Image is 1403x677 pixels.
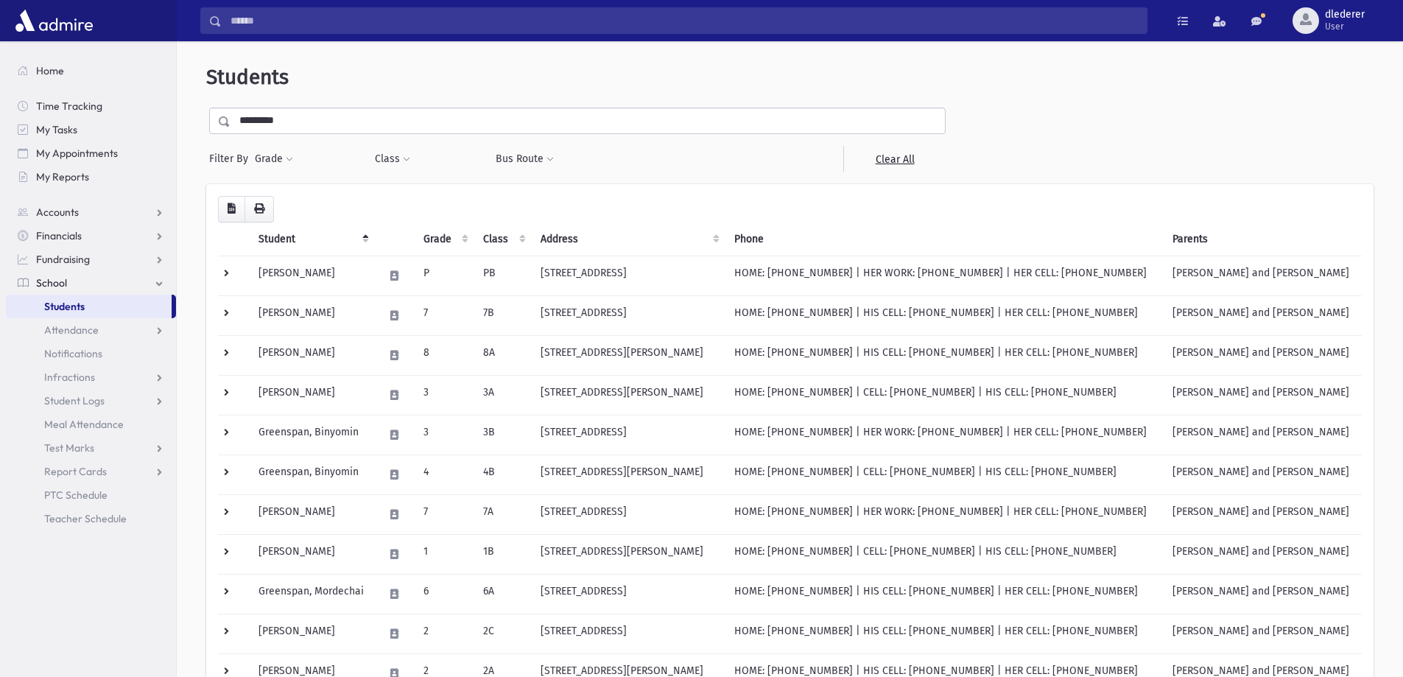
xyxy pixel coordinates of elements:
td: 7 [415,295,475,335]
td: HOME: [PHONE_NUMBER] | CELL: [PHONE_NUMBER] | HIS CELL: [PHONE_NUMBER] [725,534,1164,574]
span: Report Cards [44,465,107,478]
td: [STREET_ADDRESS][PERSON_NAME] [532,335,725,375]
td: 8 [415,335,475,375]
td: [STREET_ADDRESS] [532,614,725,653]
td: PB [474,256,531,295]
span: Time Tracking [36,99,102,113]
td: HOME: [PHONE_NUMBER] | CELL: [PHONE_NUMBER] | HIS CELL: [PHONE_NUMBER] [725,455,1164,494]
span: My Tasks [36,123,77,136]
td: [PERSON_NAME] [250,534,375,574]
a: My Tasks [6,118,176,141]
span: Home [36,64,64,77]
button: Grade [254,146,294,172]
td: [PERSON_NAME] [250,256,375,295]
td: 4B [474,455,531,494]
td: HOME: [PHONE_NUMBER] | HER WORK: [PHONE_NUMBER] | HER CELL: [PHONE_NUMBER] [725,494,1164,534]
td: 3 [415,415,475,455]
a: PTC Schedule [6,483,176,507]
th: Student: activate to sort column descending [250,222,375,256]
span: Notifications [44,347,102,360]
a: Clear All [843,146,946,172]
span: dlederer [1325,9,1365,21]
span: Teacher Schedule [44,512,127,525]
span: PTC Schedule [44,488,108,502]
td: 4 [415,455,475,494]
a: Time Tracking [6,94,176,118]
td: [PERSON_NAME] and [PERSON_NAME] [1164,295,1362,335]
img: AdmirePro [12,6,96,35]
a: Student Logs [6,389,176,413]
span: Financials [36,229,82,242]
span: Meal Attendance [44,418,124,431]
td: 8A [474,335,531,375]
td: HOME: [PHONE_NUMBER] | CELL: [PHONE_NUMBER] | HIS CELL: [PHONE_NUMBER] [725,375,1164,415]
td: [STREET_ADDRESS] [532,574,725,614]
span: Fundraising [36,253,90,266]
td: [PERSON_NAME] and [PERSON_NAME] [1164,614,1362,653]
a: Attendance [6,318,176,342]
td: [STREET_ADDRESS][PERSON_NAME] [532,375,725,415]
td: [PERSON_NAME] [250,295,375,335]
button: Print [245,196,274,222]
a: Students [6,295,172,318]
td: HOME: [PHONE_NUMBER] | HIS CELL: [PHONE_NUMBER] | HER CELL: [PHONE_NUMBER] [725,295,1164,335]
td: 7A [474,494,531,534]
td: 1B [474,534,531,574]
td: [PERSON_NAME] and [PERSON_NAME] [1164,335,1362,375]
td: HOME: [PHONE_NUMBER] | HER WORK: [PHONE_NUMBER] | HER CELL: [PHONE_NUMBER] [725,415,1164,455]
td: 3 [415,375,475,415]
a: Accounts [6,200,176,224]
a: Test Marks [6,436,176,460]
td: [PERSON_NAME] and [PERSON_NAME] [1164,455,1362,494]
th: Address: activate to sort column ascending [532,222,725,256]
button: Bus Route [495,146,555,172]
td: [PERSON_NAME] [250,614,375,653]
td: 7 [415,494,475,534]
a: Home [6,59,176,83]
span: User [1325,21,1365,32]
a: Fundraising [6,248,176,271]
span: My Appointments [36,147,118,160]
td: Greenspan, Binyomin [250,455,375,494]
td: [PERSON_NAME] [250,375,375,415]
a: Notifications [6,342,176,365]
td: [STREET_ADDRESS] [532,494,725,534]
a: Financials [6,224,176,248]
td: P [415,256,475,295]
a: Meal Attendance [6,413,176,436]
button: CSV [218,196,245,222]
th: Grade: activate to sort column ascending [415,222,475,256]
td: Greenspan, Mordechai [250,574,375,614]
span: Attendance [44,323,99,337]
span: School [36,276,67,290]
td: [PERSON_NAME] [250,494,375,534]
td: [PERSON_NAME] and [PERSON_NAME] [1164,494,1362,534]
td: 6 [415,574,475,614]
td: 7B [474,295,531,335]
span: Student Logs [44,394,105,407]
span: Filter By [209,151,254,166]
td: HOME: [PHONE_NUMBER] | HIS CELL: [PHONE_NUMBER] | HER CELL: [PHONE_NUMBER] [725,574,1164,614]
td: [PERSON_NAME] and [PERSON_NAME] [1164,574,1362,614]
td: [PERSON_NAME] and [PERSON_NAME] [1164,415,1362,455]
th: Phone [725,222,1164,256]
a: My Appointments [6,141,176,165]
th: Parents [1164,222,1362,256]
a: Infractions [6,365,176,389]
td: 6A [474,574,531,614]
td: Greenspan, Binyomin [250,415,375,455]
span: Students [44,300,85,313]
a: My Reports [6,165,176,189]
input: Search [222,7,1147,34]
td: HOME: [PHONE_NUMBER] | HIS CELL: [PHONE_NUMBER] | HER CELL: [PHONE_NUMBER] [725,335,1164,375]
a: Report Cards [6,460,176,483]
td: [STREET_ADDRESS][PERSON_NAME] [532,534,725,574]
td: HOME: [PHONE_NUMBER] | HIS CELL: [PHONE_NUMBER] | HER CELL: [PHONE_NUMBER] [725,614,1164,653]
td: [STREET_ADDRESS] [532,415,725,455]
td: 2C [474,614,531,653]
td: 1 [415,534,475,574]
td: [STREET_ADDRESS] [532,295,725,335]
td: 2 [415,614,475,653]
td: [PERSON_NAME] [250,335,375,375]
span: Test Marks [44,441,94,455]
